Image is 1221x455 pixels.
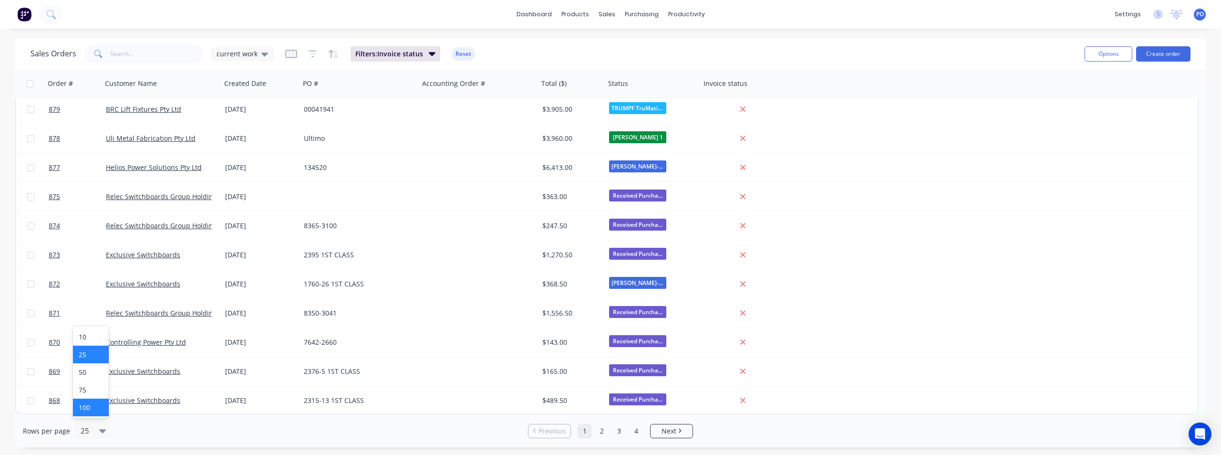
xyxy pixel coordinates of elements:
[557,7,594,21] div: products
[49,241,106,269] a: 873
[609,335,666,347] span: Received Purcha...
[304,367,410,376] div: 2376-5 1ST CLASS
[106,279,180,288] a: Exclusive Switchboards
[225,163,296,172] div: [DATE]
[304,105,410,114] div: 00041941
[609,190,666,201] span: Received Purcha...
[662,426,676,436] span: Next
[542,367,599,376] div: $165.00
[49,250,60,260] span: 873
[225,250,296,260] div: [DATE]
[73,346,109,363] div: 25
[541,79,567,88] div: Total ($)
[49,105,60,114] span: 879
[609,393,666,405] span: Received Purcha...
[422,79,485,88] div: Accounting Order #
[608,79,628,88] div: Status
[303,79,318,88] div: PO #
[304,338,410,347] div: 7642-2660
[49,357,106,386] a: 869
[23,426,70,436] span: Rows per page
[217,49,258,59] span: current work
[49,192,60,201] span: 875
[49,328,106,357] a: 870
[73,363,109,381] div: 50
[528,426,570,436] a: Previous page
[512,7,557,21] a: dashboard
[304,221,410,231] div: 8365-3100
[304,279,410,289] div: 1760-26 1ST CLASS
[304,308,410,318] div: 8350-3041
[225,338,296,347] div: [DATE]
[609,277,666,289] span: [PERSON_NAME]-Power C5
[17,7,31,21] img: Factory
[49,134,60,143] span: 878
[49,396,60,405] span: 868
[609,364,666,376] span: Received Purcha...
[609,160,666,172] span: [PERSON_NAME]-Power C5
[106,338,186,347] a: Controlling Power Pty Ltd
[1085,46,1132,62] button: Options
[452,47,475,61] button: Reset
[31,49,76,58] h1: Sales Orders
[609,306,666,318] span: Received Purcha...
[304,163,410,172] div: 134520
[542,192,599,201] div: $363.00
[73,381,109,399] div: 75
[49,367,60,376] span: 869
[594,7,620,21] div: sales
[578,424,592,438] a: Page 1 is your current page
[542,221,599,231] div: $247.50
[609,219,666,231] span: Received Purcha...
[542,308,599,318] div: $1,556.50
[542,250,599,260] div: $1,270.50
[49,153,106,182] a: 877
[49,221,60,231] span: 874
[542,338,599,347] div: $143.00
[304,396,410,405] div: 2315-13 1ST CLASS
[106,134,196,143] a: Uli Metal Fabrication Pty Ltd
[106,192,220,201] a: Relec Switchboards Group Holdings
[609,131,666,143] span: [PERSON_NAME] 1
[612,424,626,438] a: Page 3
[49,95,106,124] a: 879
[106,221,220,230] a: Relec Switchboards Group Holdings
[1110,7,1146,21] div: settings
[1189,423,1211,445] div: Open Intercom Messenger
[49,212,106,240] a: 874
[73,399,109,416] div: 100
[620,7,663,21] div: purchasing
[49,279,60,289] span: 872
[49,338,60,347] span: 870
[106,308,220,317] a: Relec Switchboards Group Holdings
[106,163,202,172] a: Helios Power Solutions Pty Ltd
[609,248,666,260] span: Received Purcha...
[351,46,440,62] button: Filters:Invoice status
[106,367,180,376] a: Exclusive Switchboards
[73,328,109,346] div: 10
[49,124,106,153] a: 878
[542,134,599,143] div: $3,960.00
[651,426,693,436] a: Next page
[542,396,599,405] div: $489.50
[49,182,106,211] a: 875
[224,79,266,88] div: Created Date
[225,279,296,289] div: [DATE]
[225,221,296,231] div: [DATE]
[49,270,106,298] a: 872
[1196,10,1204,19] span: PO
[49,386,106,415] a: 868
[49,308,60,318] span: 871
[609,102,666,114] span: TRUMPF TruMatic...
[225,105,296,114] div: [DATE]
[106,105,181,114] a: BRC Lift Fixtures Pty Ltd
[105,79,157,88] div: Customer Name
[538,426,566,436] span: Previous
[225,396,296,405] div: [DATE]
[629,424,643,438] a: Page 4
[1136,46,1190,62] button: Create order
[106,396,180,405] a: Exclusive Switchboards
[704,79,747,88] div: Invoice status
[542,105,599,114] div: $3,905.00
[225,134,296,143] div: [DATE]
